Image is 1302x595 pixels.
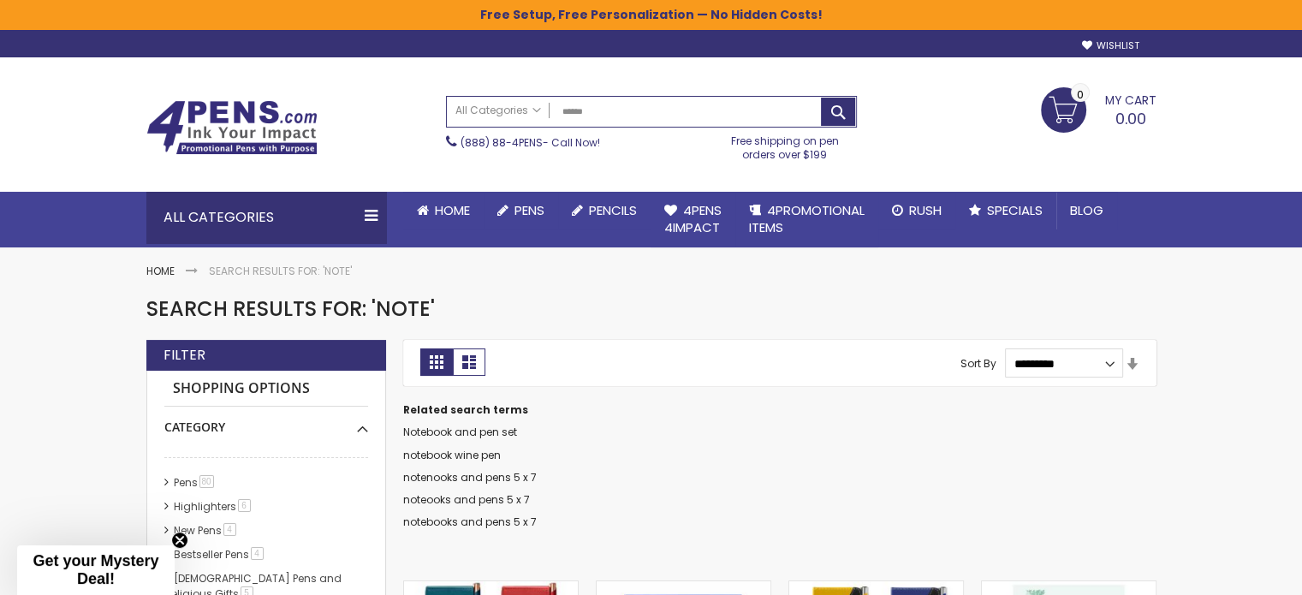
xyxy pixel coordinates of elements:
[146,192,386,243] div: All Categories
[420,348,453,376] strong: Grid
[982,580,1156,595] a: Souvenir Sticky Note 4" x 6" Pad, 25 sheet - Full-Color Imprint
[164,371,368,408] strong: Shopping Options
[878,192,955,229] a: Rush
[1056,192,1117,229] a: Blog
[171,532,188,549] button: Close teaser
[664,201,722,236] span: 4Pens 4impact
[146,100,318,155] img: 4Pens Custom Pens and Promotional Products
[238,499,251,512] span: 6
[404,580,578,595] a: Note Caddy & Crosby Rose Gold Pen Gift Set - ColorJet Imprint
[749,201,865,236] span: 4PROMOTIONAL ITEMS
[169,523,242,538] a: New Pens4
[558,192,651,229] a: Pencils
[435,201,470,219] span: Home
[223,523,236,536] span: 4
[514,201,544,219] span: Pens
[1041,87,1156,130] a: 0.00 0
[169,547,270,562] a: Bestseller Pens4
[461,135,543,150] a: (888) 88-4PENS
[209,264,352,278] strong: Search results for: 'note'
[1070,201,1103,219] span: Blog
[164,407,368,436] div: Category
[146,264,175,278] a: Home
[403,492,530,507] a: noteooks and pens 5 x 7
[597,580,770,595] a: Promotional Sticky Note Set with Paper Clips and Ruler
[1115,108,1146,129] span: 0.00
[1081,39,1139,52] a: Wishlist
[169,499,257,514] a: Highlighters6
[789,580,963,595] a: Primo Note Caddy & Tres-Chic Pen Gift Set - ColorJet Imprint
[33,552,158,587] span: Get your Mystery Deal!
[146,295,435,323] span: Search results for: 'note'
[251,547,264,560] span: 4
[484,192,558,229] a: Pens
[1077,86,1084,103] span: 0
[589,201,637,219] span: Pencils
[447,97,550,125] a: All Categories
[403,403,1156,417] dt: Related search terms
[403,515,537,529] a: notebooks and pens 5 x 7
[455,104,541,117] span: All Categories
[163,346,205,365] strong: Filter
[403,192,484,229] a: Home
[403,448,501,462] a: notebook wine pen
[651,192,735,247] a: 4Pens4impact
[960,356,996,371] label: Sort By
[955,192,1056,229] a: Specials
[403,425,517,439] a: Notebook and pen set
[403,470,537,485] a: notenooks and pens 5 x 7
[17,545,175,595] div: Get your Mystery Deal!Close teaser
[199,475,214,488] span: 80
[169,475,220,490] a: Pens80
[987,201,1043,219] span: Specials
[909,201,942,219] span: Rush
[461,135,600,150] span: - Call Now!
[735,192,878,247] a: 4PROMOTIONALITEMS
[713,128,857,162] div: Free shipping on pen orders over $199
